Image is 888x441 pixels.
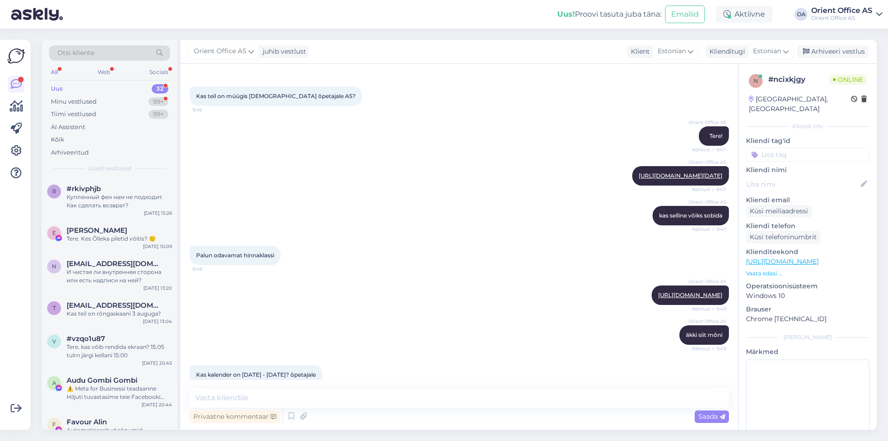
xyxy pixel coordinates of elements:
div: juhib vestlust [259,47,306,56]
img: Askly Logo [7,47,25,65]
span: r [52,188,56,195]
span: timakova.katrin@gmail.com [67,301,163,310]
p: Klienditeekond [746,247,869,257]
span: Palun odavamat hinnaklassi [196,252,274,259]
p: Brauser [746,304,869,314]
a: [URL][DOMAIN_NAME][DATE] [639,172,722,179]
span: Tere! [709,132,722,139]
div: Tiimi vestlused [51,110,96,119]
span: Nähtud ✓ 9:47 [691,186,726,193]
div: [DATE] 13:04 [143,318,172,325]
div: [DATE] 15:26 [144,210,172,217]
span: Orient Office AS [689,119,726,126]
div: Orient Office AS [811,14,872,22]
div: All [49,66,60,78]
span: Saada [698,412,725,421]
span: Kas teil on müügis [DEMOGRAPHIC_DATA] õpetajale A5? [196,93,356,99]
span: Orient Office AS [689,159,726,166]
span: Orient Office AS [689,318,726,325]
p: Operatsioonisüsteem [746,281,869,291]
span: kas selline võiks sobida [659,212,722,219]
p: Kliendi nimi [746,165,869,175]
span: Nähtud ✓ 9:49 [691,305,726,312]
div: Aktiivne [716,6,772,23]
span: Otsi kliente [57,48,94,58]
div: Kõik [51,135,64,144]
span: Kas kalender on [DATE] - [DATE]? õpetajale [196,371,316,378]
p: Kliendi telefon [746,221,869,231]
span: n [753,77,758,84]
span: Favour Alin [67,418,107,426]
div: 99+ [148,110,168,119]
span: F [52,421,56,428]
div: Arhiveeritud [51,148,89,157]
div: Uus [51,84,63,93]
div: [DATE] 20:45 [142,360,172,366]
p: Chrome [TECHNICAL_ID] [746,314,869,324]
p: Kliendi tag'id [746,136,869,146]
div: [GEOGRAPHIC_DATA], [GEOGRAPHIC_DATA] [749,94,851,114]
a: [URL][DOMAIN_NAME] [746,257,819,266]
span: natalyamam3@gmail.com [67,260,163,268]
span: Nähtud ✓ 9:47 [691,146,726,153]
div: Minu vestlused [51,97,97,106]
span: Nähtud ✓ 9:49 [691,345,726,352]
span: v [52,338,56,345]
span: 9:48 [192,266,227,273]
input: Lisa tag [746,148,869,161]
div: Kliendi info [746,122,869,130]
span: 9:46 [192,106,227,113]
div: Klienditugi [706,47,745,56]
span: Eva-Maria Virnas [67,226,127,235]
span: äkki siit mõni [686,331,722,338]
a: [URL][DOMAIN_NAME] [658,292,722,298]
div: # ncixkjgy [768,74,829,85]
div: Orient Office AS [811,7,872,14]
p: Kliendi email [746,195,869,205]
div: Küsi meiliaadressi [746,205,812,217]
div: [DATE] 20:44 [142,401,172,408]
div: AI Assistent [51,123,85,132]
div: Купленный фен нам не подходит. Как сделать возврат? [67,193,172,210]
span: Estonian [753,46,781,56]
input: Lisa nimi [746,179,859,189]
span: #vzqo1u87 [67,335,105,343]
div: 99+ [148,97,168,106]
div: Privaatne kommentaar [190,410,280,423]
span: Orient Office AS [689,278,726,285]
div: [DATE] 13:20 [143,285,172,292]
span: Orient Office AS [194,46,247,56]
button: Emailid [665,6,705,23]
span: A [52,379,56,386]
span: #rkivphjb [67,185,101,193]
span: Orient Office AS [689,199,726,205]
div: Arhiveeri vestlus [797,45,869,58]
span: Audu Gombi Gombi [67,376,137,385]
div: [PERSON_NAME] [746,333,869,342]
span: n [52,263,56,270]
div: 32 [152,84,168,93]
div: Web [96,66,112,78]
span: Nähtud ✓ 9:47 [691,226,726,233]
p: Windows 10 [746,291,869,301]
div: Klient [627,47,650,56]
div: Socials [148,66,170,78]
div: Tere, kas võib rendida ekraan? 15.05 tulrn järgi kellani 15:00 [67,343,172,360]
div: Tere. Kes Õlleka piletid võitis? 🙂 [67,235,172,243]
a: Orient Office ASOrient Office AS [811,7,882,22]
div: Proovi tasuta juba täna: [557,9,661,20]
span: Online [829,75,867,85]
span: E [52,230,56,236]
div: Kas teil on rõngaskaani 3 auguga? [67,310,172,318]
p: Märkmed [746,347,869,357]
div: OA [795,8,808,21]
div: [DATE] 10:09 [143,243,172,250]
span: Uued vestlused [88,164,131,173]
div: И чистая ли внутренняя сторона или есть надписи на ней? [67,268,172,285]
div: Küsi telefoninumbrit [746,231,820,243]
p: Vaata edasi ... [746,269,869,278]
span: t [53,304,56,311]
div: ⚠️ Meta for Businessi teadaanne Hiljuti tuvastasime teie Facebooki kontol ebatavalisi tegevusi. [... [67,385,172,401]
span: Estonian [658,46,686,56]
b: Uus! [557,10,575,19]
